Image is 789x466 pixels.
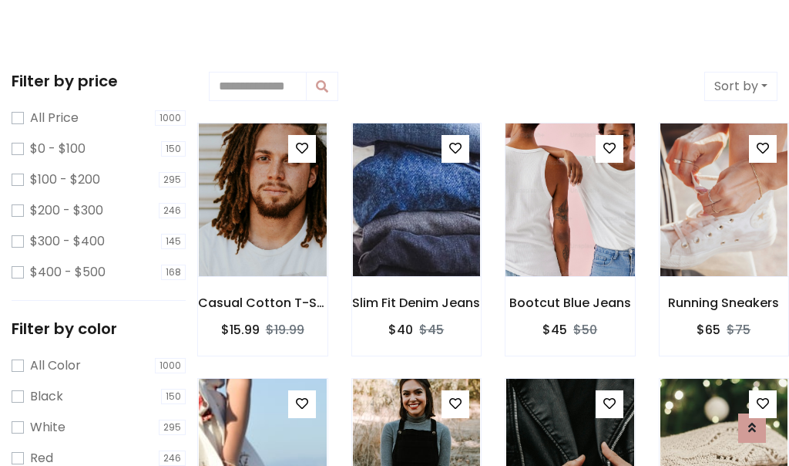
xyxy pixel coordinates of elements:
[30,140,86,158] label: $0 - $100
[155,110,186,126] span: 1000
[419,321,444,339] del: $45
[30,387,63,406] label: Black
[266,321,304,339] del: $19.99
[12,72,186,90] h5: Filter by price
[159,451,186,466] span: 246
[12,319,186,338] h5: Filter by color
[159,420,186,435] span: 295
[30,109,79,127] label: All Price
[30,418,65,437] label: White
[30,201,103,220] label: $200 - $300
[159,172,186,187] span: 295
[388,322,413,337] h6: $40
[161,234,186,249] span: 145
[542,322,567,337] h6: $45
[198,295,327,310] h6: Casual Cotton T-Shirt
[505,295,635,310] h6: Bootcut Blue Jeans
[155,358,186,373] span: 1000
[660,295,789,310] h6: Running Sneakers
[161,141,186,157] span: 150
[30,232,105,251] label: $300 - $400
[221,322,260,337] h6: $15.99
[697,322,720,337] h6: $65
[30,356,81,375] label: All Color
[30,171,100,189] label: $100 - $200
[159,203,186,218] span: 246
[704,72,777,101] button: Sort by
[727,321,750,339] del: $75
[352,295,482,310] h6: Slim Fit Denim Jeans
[161,389,186,404] span: 150
[30,263,106,282] label: $400 - $500
[573,321,597,339] del: $50
[161,265,186,280] span: 168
